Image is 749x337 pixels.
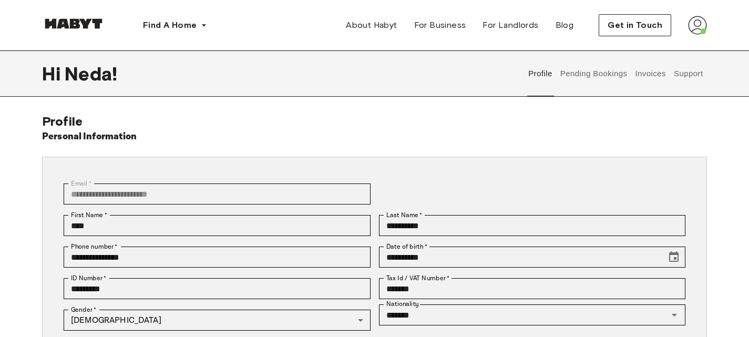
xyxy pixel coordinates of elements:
[688,16,707,35] img: avatar
[608,19,662,32] span: Get in Touch
[346,19,397,32] span: About Habyt
[65,63,117,85] span: Neda !
[386,210,423,220] label: Last Name
[71,305,96,314] label: Gender
[634,50,667,97] button: Invoices
[135,15,216,36] button: Find A Home
[71,242,118,251] label: Phone number
[556,19,574,32] span: Blog
[64,310,371,331] div: [DEMOGRAPHIC_DATA]
[406,15,475,36] a: For Business
[386,300,419,309] label: Nationality
[386,273,449,283] label: Tax Id / VAT Number
[386,242,427,251] label: Date of birth
[64,183,371,205] div: You can't change your email address at the moment. Please reach out to customer support in case y...
[525,50,707,97] div: user profile tabs
[42,114,83,129] span: Profile
[599,14,671,36] button: Get in Touch
[474,15,547,36] a: For Landlords
[42,18,105,29] img: Habyt
[547,15,582,36] a: Blog
[42,63,65,85] span: Hi
[483,19,538,32] span: For Landlords
[559,50,629,97] button: Pending Bookings
[71,273,106,283] label: ID Number
[143,19,197,32] span: Find A Home
[71,179,91,188] label: Email
[527,50,554,97] button: Profile
[414,19,466,32] span: For Business
[672,50,704,97] button: Support
[667,308,682,322] button: Open
[337,15,405,36] a: About Habyt
[42,129,137,144] h6: Personal Information
[71,210,107,220] label: First Name
[663,247,684,268] button: Choose date, selected date is Oct 31, 1985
